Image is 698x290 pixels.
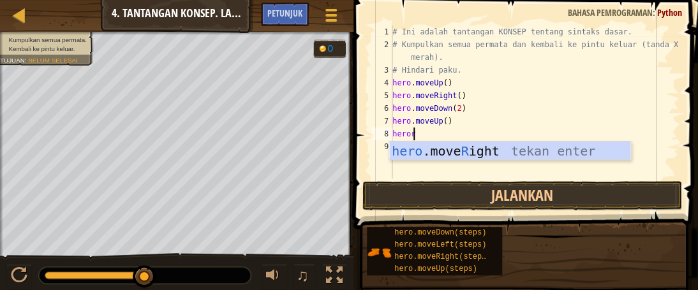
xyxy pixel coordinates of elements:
img: portrait.png [367,240,391,265]
button: Alihkan layar penuh [322,264,347,290]
span: Bahasa pemrograman [568,6,653,18]
button: Jalankan [362,181,682,210]
span: : [653,6,657,18]
div: 9 [371,140,392,153]
span: ♫ [296,266,309,285]
span: hero.moveUp(steps) [394,265,477,273]
span: Kembali ke pintu keluar. [8,45,75,52]
span: Python [657,6,682,18]
button: Atur suara [262,264,287,290]
div: 8 [371,127,392,140]
div: 6 [371,102,392,115]
div: 1 [371,25,392,38]
span: hero.moveRight(steps) [394,252,491,261]
span: hero.moveLeft(steps) [394,240,486,249]
span: hero.moveDown(steps) [394,228,486,237]
div: 2 [371,38,392,64]
button: Tampilkan menu permainan [315,3,347,33]
button: Ctrl + P: Play [6,264,32,290]
span: Kumpulkan semua permata. [8,36,87,43]
div: Team 'ogres' has 0 gold. [313,40,346,58]
span: Belum selesai [28,57,77,64]
button: ♫ [293,264,315,290]
div: 4 [371,76,392,89]
div: 7 [371,115,392,127]
div: 3 [371,64,392,76]
span: : [25,57,28,64]
span: Petunjuk [267,7,302,19]
div: 0 [327,43,340,53]
div: 5 [371,89,392,102]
